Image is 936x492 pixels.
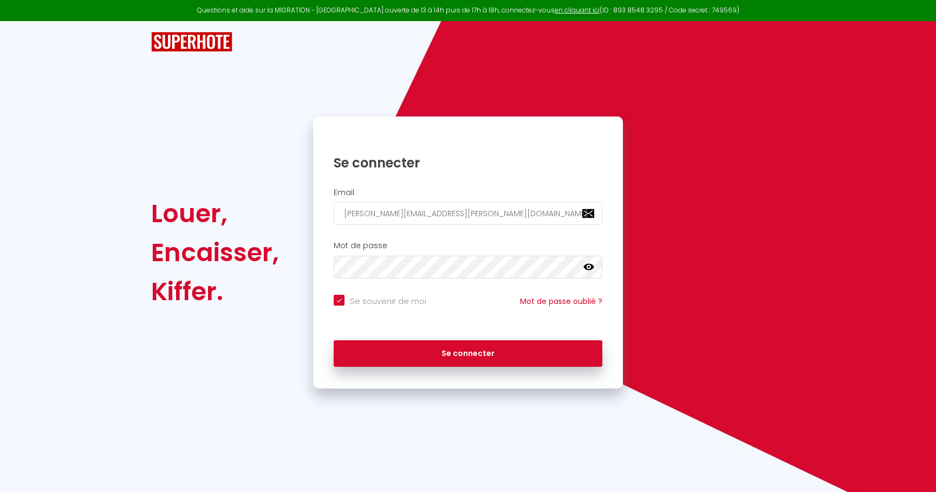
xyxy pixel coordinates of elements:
[334,202,602,225] input: Ton Email
[334,188,602,197] h2: Email
[520,296,602,307] a: Mot de passe oublié ?
[334,241,602,250] h2: Mot de passe
[151,194,279,233] div: Louer,
[151,32,232,52] img: SuperHote logo
[334,340,602,367] button: Se connecter
[555,5,600,15] a: en cliquant ici
[334,154,602,171] h1: Se connecter
[151,272,279,311] div: Kiffer.
[151,233,279,272] div: Encaisser,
